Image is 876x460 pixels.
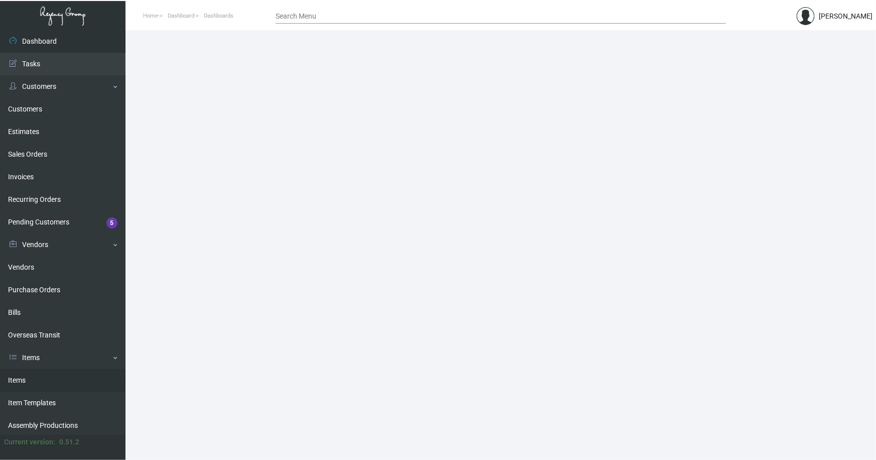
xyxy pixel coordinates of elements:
span: Dashboard [168,13,194,19]
div: Current version: [4,437,55,447]
span: Home [143,13,158,19]
img: admin@bootstrapmaster.com [797,7,815,25]
span: Dashboards [204,13,233,19]
div: 0.51.2 [59,437,79,447]
div: [PERSON_NAME] [819,11,872,22]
